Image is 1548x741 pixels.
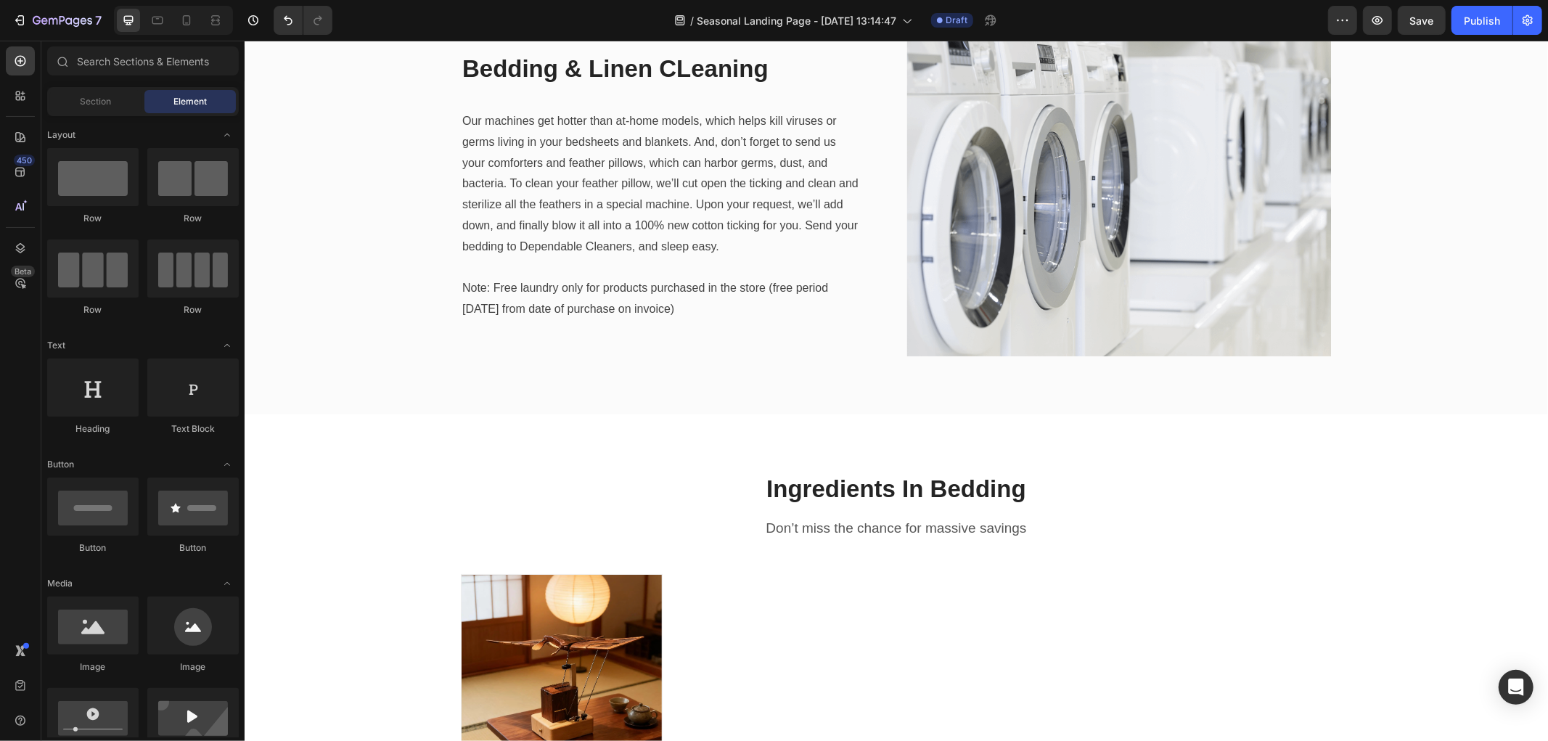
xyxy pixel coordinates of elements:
[47,541,139,554] div: Button
[1410,15,1434,27] span: Save
[47,577,73,590] span: Media
[47,458,74,471] span: Button
[6,6,108,35] button: 7
[47,660,139,674] div: Image
[47,422,139,435] div: Heading
[1499,670,1533,705] div: Open Intercom Messenger
[95,12,102,29] p: 7
[218,433,1086,464] p: Ingredients In Bedding
[147,541,239,554] div: Button
[47,128,75,142] span: Layout
[216,334,239,357] span: Toggle open
[697,13,896,28] span: Seasonal Landing Page - [DATE] 13:14:47
[14,155,35,166] div: 450
[11,266,35,277] div: Beta
[218,479,1086,497] p: Don’t miss the chance for massive savings
[216,123,239,147] span: Toggle open
[47,212,139,225] div: Row
[47,339,65,352] span: Text
[47,46,239,75] input: Search Sections & Elements
[147,422,239,435] div: Text Block
[216,572,239,595] span: Toggle open
[81,95,112,108] span: Section
[147,660,239,674] div: Image
[245,41,1548,741] iframe: Design area
[217,534,417,734] a: Animal Figurines Handmade Manta Ray Swimming Motion Figures Realistic Sculptures for Porch Indoor...
[1398,6,1446,35] button: Save
[47,303,139,316] div: Row
[147,303,239,316] div: Row
[173,95,207,108] span: Element
[946,14,967,27] span: Draft
[216,453,239,476] span: Toggle open
[1451,6,1512,35] button: Publish
[690,13,694,28] span: /
[274,6,332,35] div: Undo/Redo
[1464,13,1500,28] div: Publish
[147,212,239,225] div: Row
